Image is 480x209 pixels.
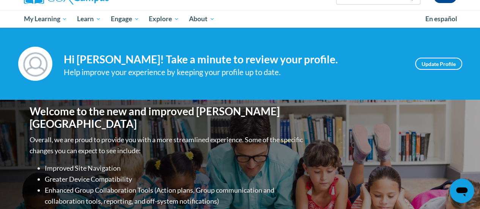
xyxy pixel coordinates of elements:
li: Improved Site Navigation [45,163,305,174]
span: En español [425,15,457,23]
span: Explore [149,14,179,24]
p: Overall, we are proud to provide you with a more streamlined experience. Some of the specific cha... [30,134,305,156]
li: Enhanced Group Collaboration Tools (Action plans, Group communication and collaboration tools, re... [45,185,305,207]
img: Profile Image [18,47,52,81]
div: Main menu [18,10,462,28]
a: En español [420,11,462,27]
span: About [189,14,215,24]
a: My Learning [19,10,72,28]
span: My Learning [24,14,67,24]
a: Learn [72,10,106,28]
div: Help improve your experience by keeping your profile up to date. [64,66,404,79]
a: Update Profile [415,58,462,70]
h1: Welcome to the new and improved [PERSON_NAME][GEOGRAPHIC_DATA] [30,105,305,130]
h4: Hi [PERSON_NAME]! Take a minute to review your profile. [64,53,404,66]
iframe: Button to launch messaging window [450,179,474,203]
a: About [184,10,220,28]
li: Greater Device Compatibility [45,174,305,185]
span: Learn [77,14,101,24]
span: Engage [111,14,139,24]
a: Explore [144,10,184,28]
a: Engage [106,10,144,28]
